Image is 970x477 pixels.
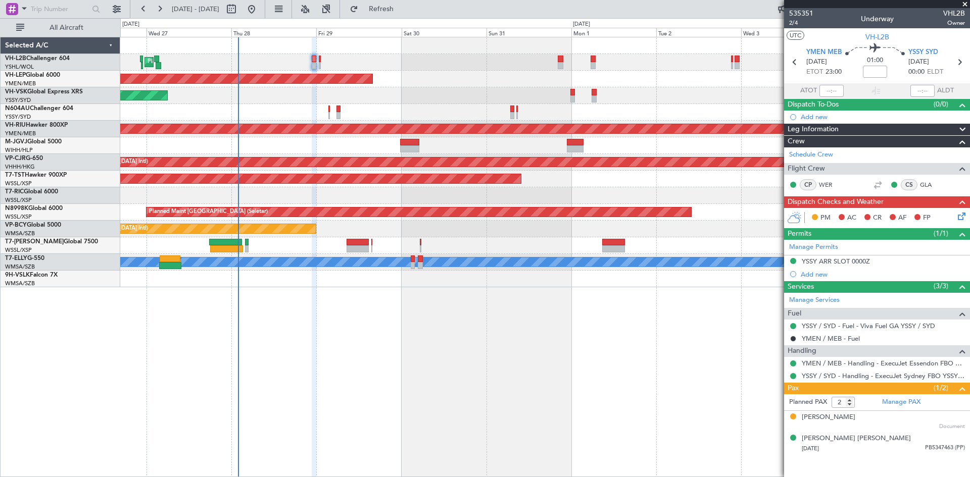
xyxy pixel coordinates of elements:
span: YSSY SYD [908,47,938,58]
a: VH-VSKGlobal Express XRS [5,89,83,95]
span: VH-LEP [5,72,26,78]
span: 01:00 [867,56,883,66]
a: YSHL/WOL [5,63,34,71]
span: All Aircraft [26,24,107,31]
button: UTC [787,31,804,40]
span: 535351 [789,8,813,19]
span: T7-ELLY [5,255,27,261]
div: [PERSON_NAME] [802,412,855,422]
input: --:-- [819,85,844,97]
span: VH-L2B [865,32,889,42]
div: Fri 29 [316,28,401,37]
a: Manage Services [789,295,840,305]
span: (3/3) [934,281,948,291]
span: VHL2B [943,8,965,19]
span: Fuel [788,308,801,320]
a: WMSA/SZB [5,280,35,287]
span: [DATE] [908,57,929,67]
a: Schedule Crew [789,150,833,160]
span: 2/4 [789,19,813,27]
a: YSSY/SYD [5,113,31,121]
span: 23:00 [826,67,842,77]
div: Mon 1 [571,28,656,37]
span: T7-RIC [5,189,24,195]
span: AC [847,213,856,223]
a: Manage Permits [789,242,838,252]
span: Handling [788,345,816,357]
div: Thu 28 [231,28,316,37]
a: VHHH/HKG [5,163,35,171]
span: ETOT [806,67,823,77]
a: YMEN/MEB [5,130,36,137]
span: ATOT [800,86,817,96]
a: YMEN / MEB - Handling - ExecuJet Essendon FBO YMEN / MEB [802,359,965,367]
div: Sat 30 [402,28,487,37]
span: N8998K [5,205,28,211]
a: YSSY/SYD [5,96,31,104]
span: YMEN MEB [806,47,842,58]
a: WMSA/SZB [5,263,35,271]
div: Underway [861,14,894,24]
div: YSSY ARR SLOT 0000Z [802,257,870,266]
span: Services [788,281,814,293]
a: WIHH/HLP [5,146,33,154]
div: Sun 31 [487,28,571,37]
span: VP-BCY [5,222,27,228]
a: N604AUChallenger 604 [5,105,73,112]
div: CP [800,179,816,190]
a: WSSL/XSP [5,246,32,254]
a: N8998KGlobal 6000 [5,205,63,211]
span: VH-VSK [5,89,27,95]
span: T7-[PERSON_NAME] [5,239,64,245]
a: VH-LEPGlobal 6000 [5,72,60,78]
div: [PERSON_NAME] [PERSON_NAME] [802,434,911,444]
span: [DATE] [802,445,819,452]
div: Wed 27 [147,28,231,37]
a: T7-RICGlobal 6000 [5,189,58,195]
span: Leg Information [788,124,839,135]
span: CR [873,213,882,223]
a: Manage PAX [882,397,920,407]
span: Document [939,422,965,431]
span: Crew [788,136,805,147]
span: PM [820,213,831,223]
span: ALDT [937,86,954,96]
span: AF [898,213,906,223]
div: Add new [801,270,965,279]
a: T7-TSTHawker 900XP [5,172,67,178]
a: WMSA/SZB [5,230,35,237]
div: CS [901,179,917,190]
span: PB5347463 (PP) [925,444,965,452]
a: VP-BCYGlobal 5000 [5,222,61,228]
span: M-JGVJ [5,139,27,145]
a: YSSY / SYD - Fuel - Viva Fuel GA YSSY / SYD [802,322,935,330]
a: WSSL/XSP [5,196,32,204]
a: VH-RIUHawker 800XP [5,122,68,128]
span: [DATE] [806,57,827,67]
a: YSSY / SYD - Handling - ExecuJet Sydney FBO YSSY / SYD [802,372,965,380]
span: (0/0) [934,99,948,110]
button: All Aircraft [11,20,110,36]
span: Pax [788,383,799,394]
div: Tue 2 [656,28,741,37]
span: Owner [943,19,965,27]
span: FP [923,213,931,223]
span: (1/2) [934,383,948,393]
div: Planned Maint Sydney ([PERSON_NAME] Intl) [148,55,265,70]
span: 00:00 [908,67,925,77]
a: M-JGVJGlobal 5000 [5,139,62,145]
span: VH-L2B [5,56,26,62]
span: VH-RIU [5,122,26,128]
span: N604AU [5,105,30,112]
span: Refresh [360,6,403,13]
span: 9H-VSLK [5,272,30,278]
span: [DATE] - [DATE] [172,5,219,14]
a: WER [819,180,842,189]
span: Flight Crew [788,163,825,175]
button: Refresh [345,1,406,17]
span: VP-CJR [5,155,26,162]
label: Planned PAX [789,397,827,407]
span: T7-TST [5,172,25,178]
span: Permits [788,228,811,240]
div: [DATE] [122,20,139,29]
